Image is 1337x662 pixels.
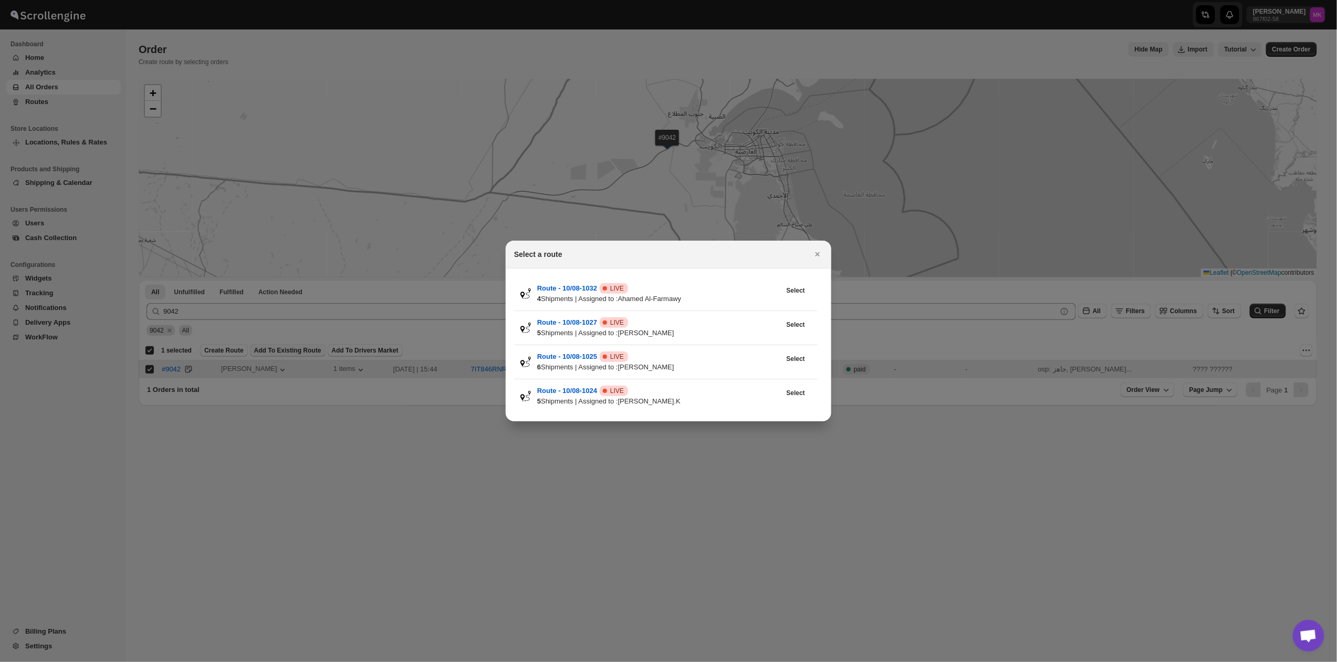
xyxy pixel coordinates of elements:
[1293,620,1324,651] a: دردشة مفتوحة
[787,355,805,363] span: Select
[610,387,624,395] span: LIVE
[537,363,541,371] b: 6
[514,249,562,260] h2: Select a route
[537,294,780,304] div: Shipments | Assigned to : Ahamed Al-Farmawy
[537,396,780,407] div: Shipments | Assigned to : [PERSON_NAME].K
[780,386,811,400] button: View Route - 10/08-1024’s latest order
[537,386,597,396] button: Route - 10/08-1024
[780,351,811,366] button: View Route - 10/08-1025’s latest order
[537,329,541,337] b: 5
[537,328,780,338] div: Shipments | Assigned to : [PERSON_NAME]
[787,389,805,397] span: Select
[537,283,597,294] button: Route - 10/08-1032
[537,295,541,303] b: 4
[787,320,805,329] span: Select
[610,284,624,293] span: LIVE
[610,318,624,327] span: LIVE
[537,317,597,328] button: Route - 10/08-1027
[537,351,597,362] button: Route - 10/08-1025
[780,317,811,332] button: View Route - 10/08-1027’s latest order
[810,247,825,262] button: Close
[537,397,541,405] b: 5
[537,362,780,373] div: Shipments | Assigned to : [PERSON_NAME]
[780,283,811,298] button: View Route - 10/08-1032’s latest order
[787,286,805,295] span: Select
[610,353,624,361] span: LIVE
